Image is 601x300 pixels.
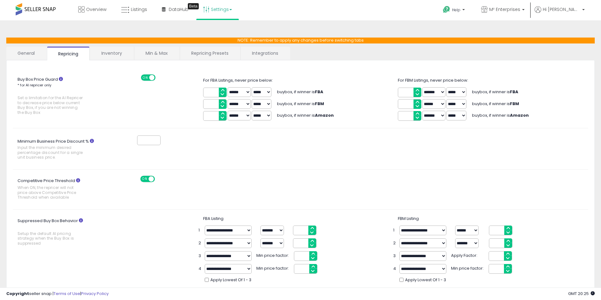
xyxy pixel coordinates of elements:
[86,6,106,13] span: Overview
[510,101,519,107] b: FBM
[393,266,396,272] span: 4
[54,291,80,297] a: Terms of Use
[203,216,223,221] span: FBA Listing
[18,185,85,200] span: When ON, the repricer will not price above Competitive Price Threshold when available
[315,101,324,107] b: FBM
[393,227,396,233] span: 1
[510,112,529,118] b: Amazon
[13,74,101,118] label: Buy Box Price Guard
[315,89,323,95] b: FBA
[198,253,202,259] span: 3
[18,145,85,160] span: Input the minimum desired percentage discount for a single unit business price.
[535,6,585,20] a: Hi [PERSON_NAME]
[141,176,149,181] span: ON
[210,277,251,283] span: Apply Lowest Of 1 - 3
[169,6,188,13] span: DataHub
[18,83,51,88] small: * for AI repricer only
[18,95,85,115] span: Set a limitation for the AI Repricer to decrease price below current Buy Box, if you are not winn...
[568,291,595,297] span: 2025-10-8 20:25 GMT
[241,47,290,60] a: Integrations
[6,291,109,297] div: seller snap | |
[188,3,199,9] div: Tooltip anchor
[154,75,164,80] span: OFF
[13,176,101,203] label: Competitive Price Threshold
[6,47,46,60] a: General
[510,89,518,95] b: FBA
[489,6,520,13] span: M² Enterprises
[393,240,396,246] span: 2
[451,251,485,259] span: Apply Factor:
[6,291,29,297] strong: Copyright
[398,216,419,221] span: FBM Listing
[134,47,179,60] a: Min & Max
[438,1,471,20] a: Help
[443,6,450,13] i: Get Help
[452,7,460,13] span: Help
[198,266,202,272] span: 4
[141,75,149,80] span: ON
[180,47,240,60] a: Repricing Presets
[451,264,485,272] span: Min price factor:
[81,291,109,297] a: Privacy Policy
[277,112,334,118] span: buybox, if winner is
[277,101,324,107] span: buybox, if winner is
[47,47,90,60] a: Repricing
[256,251,291,259] span: Min price factor:
[405,277,446,283] span: Apply Lowest Of 1 - 3
[198,240,202,246] span: 2
[198,227,202,233] span: 1
[18,231,85,246] span: Setup the default AI pricing strategy when the Buy Box is suppressed
[472,112,529,118] span: buybox, if winner is
[277,89,323,95] span: buybox, if winner is
[131,6,147,13] span: Listings
[256,264,291,272] span: Min price factor:
[6,38,595,43] p: NOTE: Remember to apply any changes before switching tabs
[203,77,273,83] span: For FBA Listings, never price below:
[398,77,468,83] span: For FBM Listings, never price below:
[472,101,519,107] span: buybox, if winner is
[13,137,101,163] label: Minimum Business Price Discount %
[315,112,334,118] b: Amazon
[393,253,396,259] span: 3
[472,89,518,95] span: buybox, if winner is
[13,216,101,249] label: Suppressed Buy Box Behavior
[90,47,133,60] a: Inventory
[154,176,164,181] span: OFF
[543,6,580,13] span: Hi [PERSON_NAME]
